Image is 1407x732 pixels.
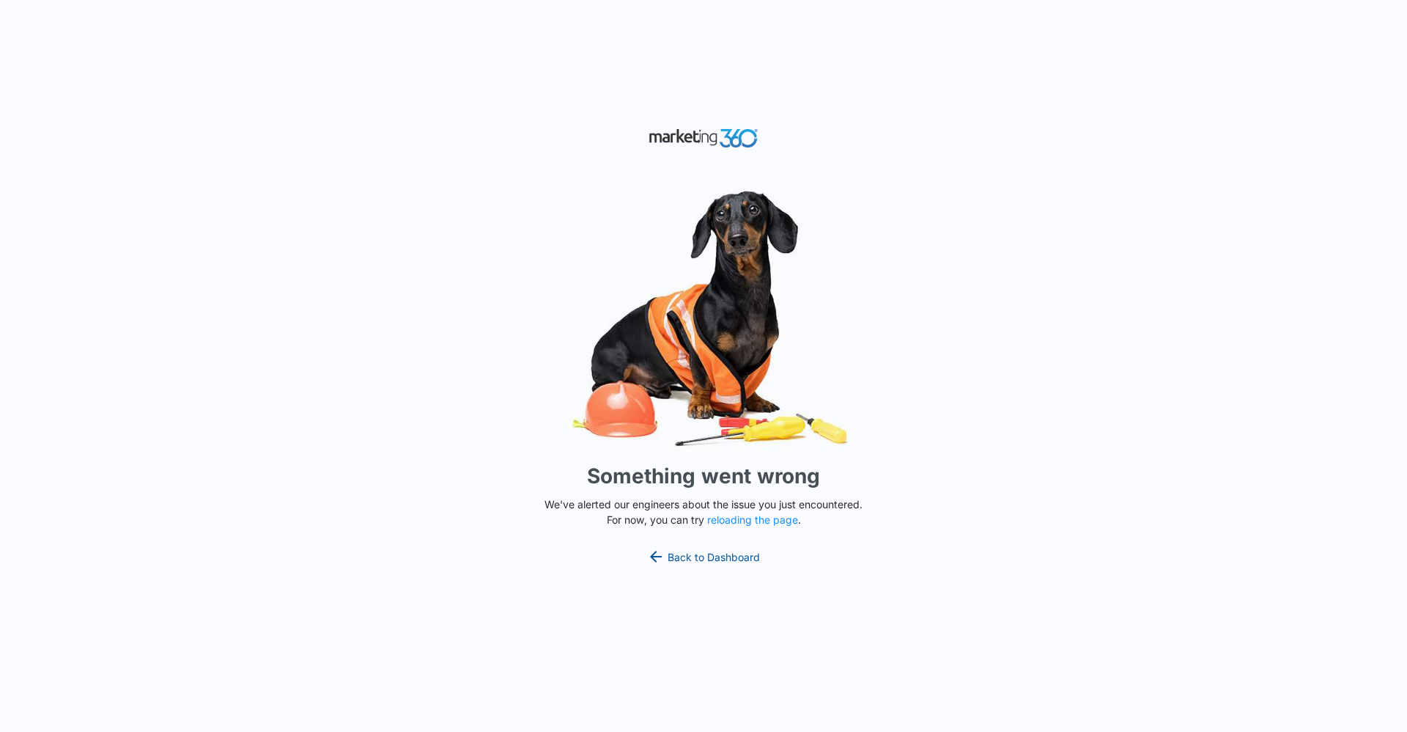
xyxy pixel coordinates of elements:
[707,514,798,526] button: reloading the page
[484,182,923,455] img: Sad Dog
[539,497,868,527] p: We've alerted our engineers about the issue you just encountered. For now, you can try .
[649,125,758,151] img: Marketing 360 Logo
[587,461,820,491] h1: Something went wrong
[647,548,760,566] a: Back to Dashboard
